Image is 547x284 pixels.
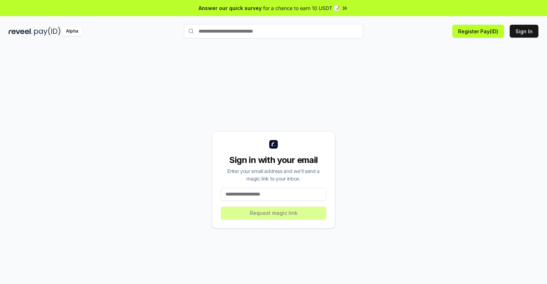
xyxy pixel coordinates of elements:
button: Register Pay(ID) [452,25,504,38]
img: logo_small [269,140,278,149]
div: Alpha [62,27,82,36]
span: for a chance to earn 10 USDT 📝 [263,4,340,12]
div: Sign in with your email [221,154,326,166]
img: pay_id [34,27,61,36]
img: reveel_dark [9,27,33,36]
div: Enter your email address and we’ll send a magic link to your inbox. [221,167,326,182]
button: Sign In [510,25,538,38]
span: Answer our quick survey [199,4,262,12]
